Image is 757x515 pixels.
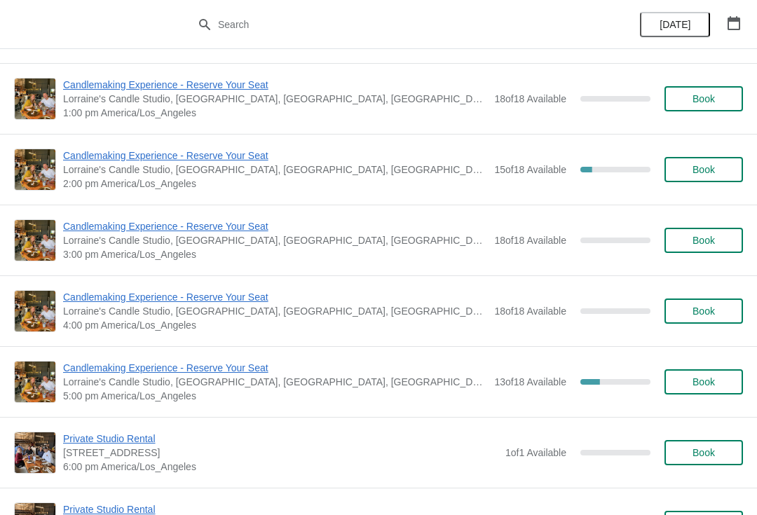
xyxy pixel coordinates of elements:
button: Book [664,440,743,465]
span: 5:00 pm America/Los_Angeles [63,389,487,403]
button: Book [664,298,743,324]
span: Candlemaking Experience - Reserve Your Seat [63,78,487,92]
span: Lorraine's Candle Studio, [GEOGRAPHIC_DATA], [GEOGRAPHIC_DATA], [GEOGRAPHIC_DATA], [GEOGRAPHIC_DATA] [63,304,487,318]
span: 18 of 18 Available [494,305,566,317]
input: Search [217,12,568,37]
span: Book [693,164,715,175]
img: Candlemaking Experience - Reserve Your Seat | Lorraine's Candle Studio, Market Street, Pacific Be... [15,78,55,119]
span: Candlemaking Experience - Reserve Your Seat [63,290,487,304]
span: Book [693,305,715,317]
span: Book [693,235,715,246]
span: 3:00 pm America/Los_Angeles [63,247,487,261]
span: 6:00 pm America/Los_Angeles [63,460,498,474]
span: Book [693,447,715,458]
button: Book [664,228,743,253]
img: Candlemaking Experience - Reserve Your Seat | Lorraine's Candle Studio, Market Street, Pacific Be... [15,149,55,190]
span: Book [693,93,715,104]
span: [DATE] [660,19,690,30]
button: Book [664,86,743,111]
span: 15 of 18 Available [494,164,566,175]
img: Candlemaking Experience - Reserve Your Seat | Lorraine's Candle Studio, Market Street, Pacific Be... [15,220,55,261]
span: 18 of 18 Available [494,93,566,104]
span: Lorraine's Candle Studio, [GEOGRAPHIC_DATA], [GEOGRAPHIC_DATA], [GEOGRAPHIC_DATA], [GEOGRAPHIC_DATA] [63,163,487,177]
span: Candlemaking Experience - Reserve Your Seat [63,149,487,163]
span: 1 of 1 Available [505,447,566,458]
button: [DATE] [640,12,710,37]
span: [STREET_ADDRESS] [63,446,498,460]
button: Book [664,157,743,182]
span: Private Studio Rental [63,432,498,446]
span: 13 of 18 Available [494,376,566,387]
img: Candlemaking Experience - Reserve Your Seat | Lorraine's Candle Studio, Market Street, Pacific Be... [15,362,55,402]
img: Candlemaking Experience - Reserve Your Seat | Lorraine's Candle Studio, Market Street, Pacific Be... [15,291,55,331]
img: Private Studio Rental | 215 Market St suite 1a, Seabrook, WA 98571, USA | 6:00 pm America/Los_Ang... [15,432,55,473]
span: 1:00 pm America/Los_Angeles [63,106,487,120]
button: Book [664,369,743,394]
span: 18 of 18 Available [494,235,566,246]
span: Candlemaking Experience - Reserve Your Seat [63,219,487,233]
span: Lorraine's Candle Studio, [GEOGRAPHIC_DATA], [GEOGRAPHIC_DATA], [GEOGRAPHIC_DATA], [GEOGRAPHIC_DATA] [63,92,487,106]
span: 2:00 pm America/Los_Angeles [63,177,487,191]
span: 4:00 pm America/Los_Angeles [63,318,487,332]
span: Lorraine's Candle Studio, [GEOGRAPHIC_DATA], [GEOGRAPHIC_DATA], [GEOGRAPHIC_DATA], [GEOGRAPHIC_DATA] [63,233,487,247]
span: Book [693,376,715,387]
span: Lorraine's Candle Studio, [GEOGRAPHIC_DATA], [GEOGRAPHIC_DATA], [GEOGRAPHIC_DATA], [GEOGRAPHIC_DATA] [63,375,487,389]
span: Candlemaking Experience - Reserve Your Seat [63,361,487,375]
